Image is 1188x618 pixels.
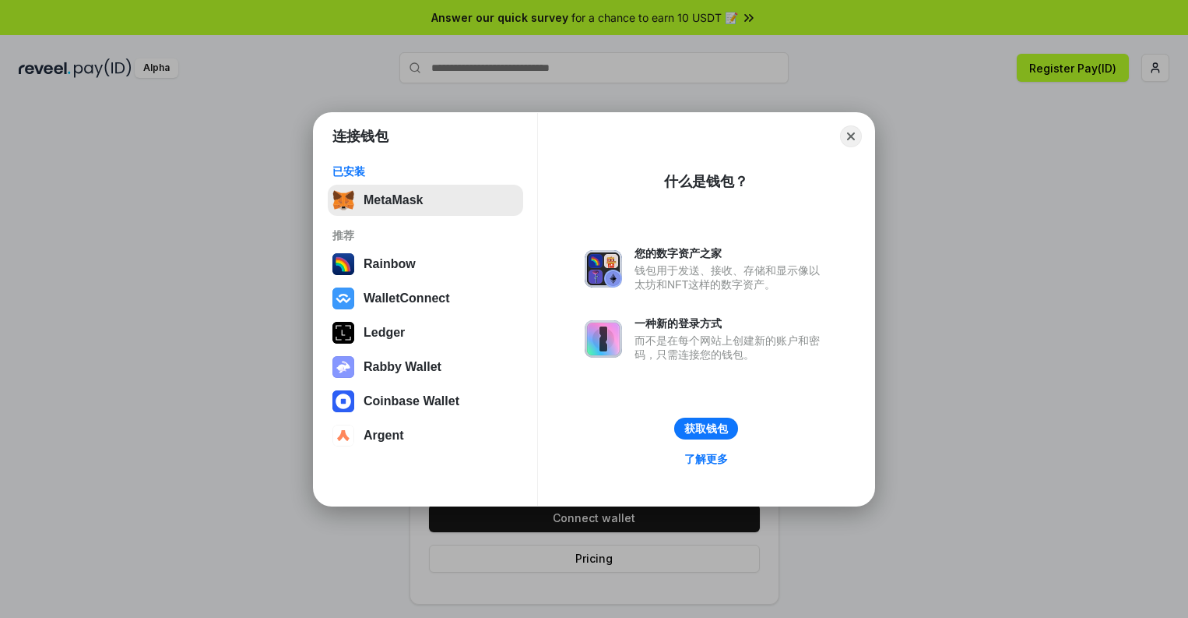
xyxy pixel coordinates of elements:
img: svg+xml,%3Csvg%20width%3D%2228%22%20height%3D%2228%22%20viewBox%3D%220%200%2028%2028%22%20fill%3D... [332,288,354,309]
button: Ledger [328,317,523,348]
div: MetaMask [364,193,423,207]
button: Rabby Wallet [328,351,523,383]
button: 获取钱包 [674,418,738,440]
div: Rabby Wallet [364,360,441,374]
div: 推荐 [332,228,518,242]
div: 已安装 [332,164,518,178]
div: Argent [364,429,404,443]
div: 什么是钱包？ [664,172,748,191]
button: Argent [328,420,523,451]
div: 而不是在每个网站上创建新的账户和密码，只需连接您的钱包。 [634,334,828,362]
div: Rainbow [364,257,416,271]
a: 了解更多 [675,449,737,469]
button: Rainbow [328,249,523,280]
img: svg+xml,%3Csvg%20width%3D%2228%22%20height%3D%2228%22%20viewBox%3D%220%200%2028%2028%22%20fill%3D... [332,390,354,412]
button: Coinbase Wallet [328,386,523,417]
img: svg+xml,%3Csvg%20xmlns%3D%22http%3A%2F%2Fwww.w3.org%2F2000%2Fsvg%22%20fill%3D%22none%22%20viewBox... [585,320,622,358]
div: 了解更多 [684,452,728,466]
img: svg+xml,%3Csvg%20width%3D%2228%22%20height%3D%2228%22%20viewBox%3D%220%200%2028%2028%22%20fill%3D... [332,425,354,447]
div: 钱包用于发送、接收、存储和显示像以太坊和NFT这样的数字资产。 [634,263,828,291]
img: svg+xml,%3Csvg%20width%3D%22120%22%20height%3D%22120%22%20viewBox%3D%220%200%20120%20120%22%20fil... [332,253,354,275]
div: 获取钱包 [684,422,728,436]
div: Ledger [364,326,405,340]
div: Coinbase Wallet [364,394,459,408]
img: svg+xml,%3Csvg%20xmlns%3D%22http%3A%2F%2Fwww.w3.org%2F2000%2Fsvg%22%20width%3D%2228%22%20height%3... [332,322,354,344]
div: 一种新的登录方式 [634,316,828,330]
div: WalletConnect [364,291,450,305]
div: 您的数字资产之家 [634,246,828,260]
img: svg+xml,%3Csvg%20fill%3D%22none%22%20height%3D%2233%22%20viewBox%3D%220%200%2035%2033%22%20width%... [332,189,354,211]
button: WalletConnect [328,283,523,314]
img: svg+xml,%3Csvg%20xmlns%3D%22http%3A%2F%2Fwww.w3.org%2F2000%2Fsvg%22%20fill%3D%22none%22%20viewBox... [332,356,354,378]
img: svg+xml,%3Csvg%20xmlns%3D%22http%3A%2F%2Fwww.w3.org%2F2000%2Fsvg%22%20fill%3D%22none%22%20viewBox... [585,250,622,288]
button: Close [840,125,862,147]
h1: 连接钱包 [332,127,388,146]
button: MetaMask [328,185,523,216]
